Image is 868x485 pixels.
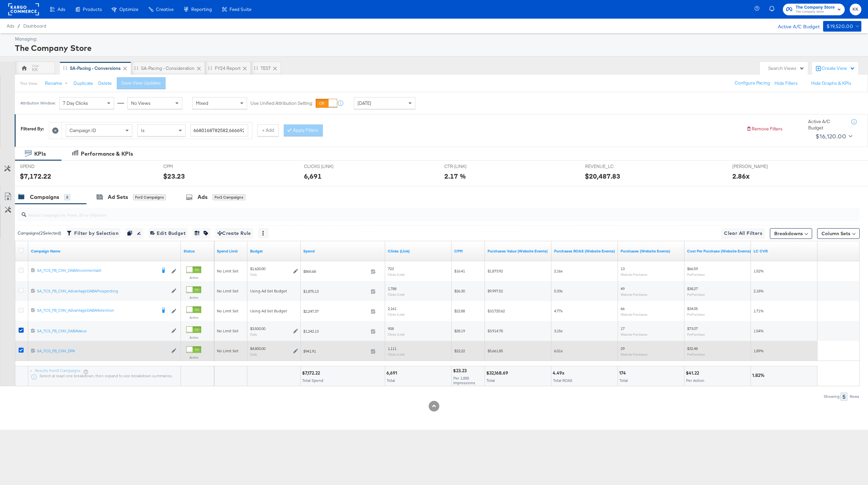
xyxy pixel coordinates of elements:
[388,352,405,356] sub: Clicks (Link)
[229,7,251,12] span: Feed Suite
[620,378,628,383] span: Total
[621,292,648,296] sub: Website Purchases
[754,288,764,293] span: 2.18%
[687,272,705,276] sub: Per Purchase
[687,326,698,331] span: $73.07
[302,378,323,383] span: Total Spend
[746,126,783,132] button: Remove Filters
[754,268,764,273] span: 1.52%
[20,163,70,170] span: SPEND
[488,288,503,293] span: $9,997.52
[386,370,399,376] div: 6,691
[768,65,804,72] div: Search Views
[250,272,257,276] sub: Daily
[186,335,201,340] label: Active
[21,126,44,132] div: Filtered By:
[752,372,767,379] div: 1.82%
[619,370,628,376] div: 174
[388,312,405,316] sub: Clicks (Link)
[815,131,846,141] div: $16,120.00
[7,23,14,29] span: Ads
[823,394,840,399] div: Showing:
[811,80,851,86] button: Hide Graphs & KPIs
[553,370,566,376] div: 4.49x
[303,248,382,254] a: The total amount spent to date.
[250,288,298,294] div: Using Ad Set Budget
[37,348,168,354] a: SA_TCS_FB_CNV_DPA
[15,42,860,54] div: The Company Store
[453,368,469,374] div: $23.23
[687,266,698,271] span: $66.59
[133,194,166,200] div: for 2 Campaigns
[20,101,56,105] div: Attribution Window:
[687,346,698,351] span: $32.48
[15,36,860,42] div: Managing:
[721,228,765,239] button: Clear All Filters
[724,229,762,238] span: Clear All Filters
[70,65,121,72] div: SA-Pacing - Conversions
[304,163,354,170] span: CLICKS (LINK)
[852,6,859,13] span: KK
[754,328,764,333] span: 1.54%
[23,23,46,29] a: Dashboard
[191,124,248,137] input: Enter a search term
[63,66,67,70] div: Drag to reorder tab
[754,308,764,313] span: 1.71%
[250,248,298,254] a: The maximum amount you're willing to spend on your ads, on average each day or over the lifetime ...
[388,266,394,271] span: 723
[554,288,563,293] span: 5.33x
[66,228,120,239] button: Filter by Selection
[687,248,751,254] a: The average cost for each purchase tracked by your Custom Audience pixel on your website after pe...
[217,328,238,333] span: No Limit Set
[303,329,368,334] span: $1,242.13
[37,288,168,294] div: SA_TCS_FB_CNV_AdvantageDABAProspecting
[775,80,798,86] button: Hide Filters
[817,228,860,239] button: Column Sets
[554,348,563,353] span: 6.01x
[37,268,156,274] a: SA_TCS_FB_CNV_DABAIncrementalA
[686,378,704,383] span: Per Action
[453,376,475,385] span: Per 1,000 Impressions
[134,66,138,70] div: Drag to reorder tab
[257,124,279,136] button: + Add
[621,346,625,351] span: 29
[754,248,815,254] a: 1/0 Purchases / Clicks
[554,328,563,333] span: 3.15x
[454,328,465,333] span: $28.19
[58,7,65,12] span: Ads
[261,65,271,72] div: TEST
[108,193,128,201] div: Ad Sets
[303,309,368,314] span: $2,247.37
[30,193,59,201] div: Campaigns
[554,268,563,273] span: 2.16x
[826,22,853,31] div: $19,520.00
[488,308,505,313] span: $10,720.62
[98,80,112,86] button: Delete
[217,348,238,353] span: No Limit Set
[487,378,495,383] span: Total
[216,228,253,239] button: Create Rule
[770,228,812,239] button: Breakdowns
[37,328,168,334] a: SA_TCS_FB_CNV_DABAValue
[687,292,705,296] sub: Per Purchase
[732,163,782,170] span: [PERSON_NAME]
[454,348,465,353] span: $22.22
[40,78,75,89] button: Rename
[63,100,88,106] span: 7 Day Clicks
[37,308,156,314] a: SA_TCS_FB_CNV_AdvantageDABARetention
[486,370,510,376] div: $32,168.69
[488,328,503,333] span: $3,914.78
[687,352,705,356] sub: Per Purchase
[150,229,186,238] span: Edit Budget
[444,163,494,170] span: CTR (LINK)
[186,315,201,320] label: Active
[687,332,705,336] sub: Per Purchase
[34,150,46,158] div: KPIs
[83,7,102,12] span: Products
[217,268,238,273] span: No Limit Set
[813,131,854,142] button: $16,120.00
[250,346,265,351] div: $4,800.00
[250,352,257,356] sub: Daily
[585,163,635,170] span: REVENUE_LC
